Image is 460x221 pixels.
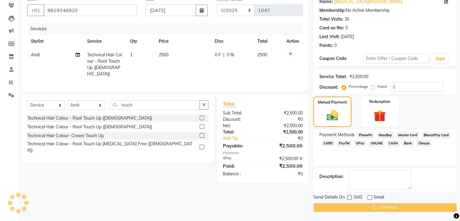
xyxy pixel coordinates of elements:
th: Service [83,35,126,48]
th: Price [155,35,211,48]
div: Points: [319,42,333,49]
th: Disc [211,35,254,48]
label: Redemption [369,99,390,104]
th: Stylist [27,35,83,48]
span: Email [374,194,384,202]
label: Manual Payment [318,100,347,105]
span: Cheque [416,140,432,147]
span: CASH [387,140,400,147]
div: Technical Hair Colour - Root Touch Up [MEDICAL_DATA] Free ([DEMOGRAPHIC_DATA]) [27,141,197,153]
th: Action [283,35,303,48]
div: 0 [334,42,337,49]
div: Technical Hair Colour - Root Touch Up ([DEMOGRAPHIC_DATA]) [27,124,152,130]
div: Technical Hair Colour- Crown Touch Up [27,133,104,139]
div: ₹2,500.00 [263,156,307,162]
span: Amit [31,52,40,58]
div: Discount: [319,84,338,91]
button: +91 [27,5,44,16]
span: ONLINE [369,140,384,147]
span: 2500 [159,52,168,58]
div: Services [28,23,307,35]
div: Paid: [218,162,263,170]
div: Sub Total: [218,110,263,116]
div: ₹0 [263,116,307,123]
span: PayTM [337,140,351,147]
span: 2500 [257,52,267,58]
div: Service Total: [319,74,347,80]
div: Total: [218,129,263,135]
div: Description: [319,173,344,180]
div: Discount: [218,116,263,123]
span: 1 [130,52,132,58]
div: Coupon Code [319,55,363,62]
input: Search or Scan [110,100,200,110]
div: ₹2,500.00 [263,110,307,116]
input: Search by Name/Mobile/Email/Code [44,5,137,16]
img: _cash.svg [323,109,342,122]
div: ₹2,500.00 [263,129,307,135]
div: ₹2,500.00 [263,123,307,129]
div: No Active Membership [319,7,451,14]
div: Payments [223,150,303,156]
div: Card on file: [319,25,344,31]
span: BharatPay Card [422,132,451,139]
div: Balance : [218,171,263,177]
div: 30 [344,16,349,22]
img: _gift.svg [370,108,390,123]
span: Bank [402,140,414,147]
div: ₹2,500.00 [263,162,307,170]
div: ₹0 [263,171,307,177]
span: Payment Methods [319,132,355,138]
label: Percentage [349,84,368,89]
th: Total [254,35,283,48]
span: NearBuy [377,132,394,139]
div: Total Visits: [319,16,343,22]
span: CARD [322,140,335,147]
label: Fixed [377,84,387,89]
div: Net: [218,123,263,129]
span: Master Card [396,132,419,139]
span: Technical Hair Colour - Root Touch Up ([DEMOGRAPHIC_DATA]) [87,52,122,77]
span: PhonePe [357,132,374,139]
button: Apply [431,54,449,63]
a: Add Tip [218,135,270,142]
div: GPay [218,156,263,162]
div: Membership: [319,7,346,14]
span: | [223,52,224,58]
span: GPay [354,140,366,147]
div: ₹2,500.00 [263,142,307,149]
div: Payable: [218,142,263,149]
div: ₹2,500.00 [349,74,368,80]
span: 0 % [227,52,234,58]
span: Total [223,101,237,107]
div: Last Visit: [319,34,340,40]
th: Qty [126,35,155,48]
div: 0 [345,25,348,31]
span: SMS [354,194,363,202]
span: 0 F [215,52,221,58]
input: Enter Offer / Coupon Code [363,54,429,63]
div: Technical Hair Colour - Root Touch Up ([DEMOGRAPHIC_DATA]) [27,115,152,121]
div: ₹0 [270,135,307,142]
div: [DATE] [341,34,354,40]
span: Send Details On [313,194,345,202]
